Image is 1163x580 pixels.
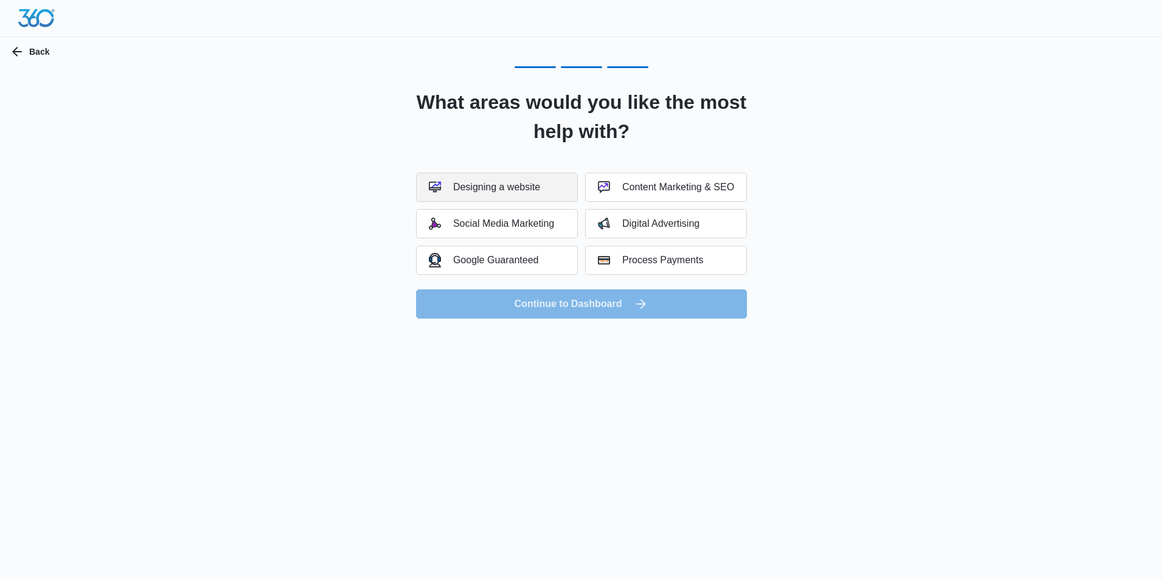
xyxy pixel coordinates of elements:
[429,218,554,230] div: Social Media Marketing
[416,173,578,202] button: Designing a website
[416,246,578,275] button: Google Guaranteed
[598,218,700,230] div: Digital Advertising
[598,254,703,266] div: Process Payments
[585,209,747,238] button: Digital Advertising
[585,246,747,275] button: Process Payments
[598,181,734,193] div: Content Marketing & SEO
[429,181,540,193] div: Designing a website
[401,88,762,146] h2: What areas would you like the most help with?
[416,209,578,238] button: Social Media Marketing
[585,173,747,202] button: Content Marketing & SEO
[429,253,539,267] div: Google Guaranteed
